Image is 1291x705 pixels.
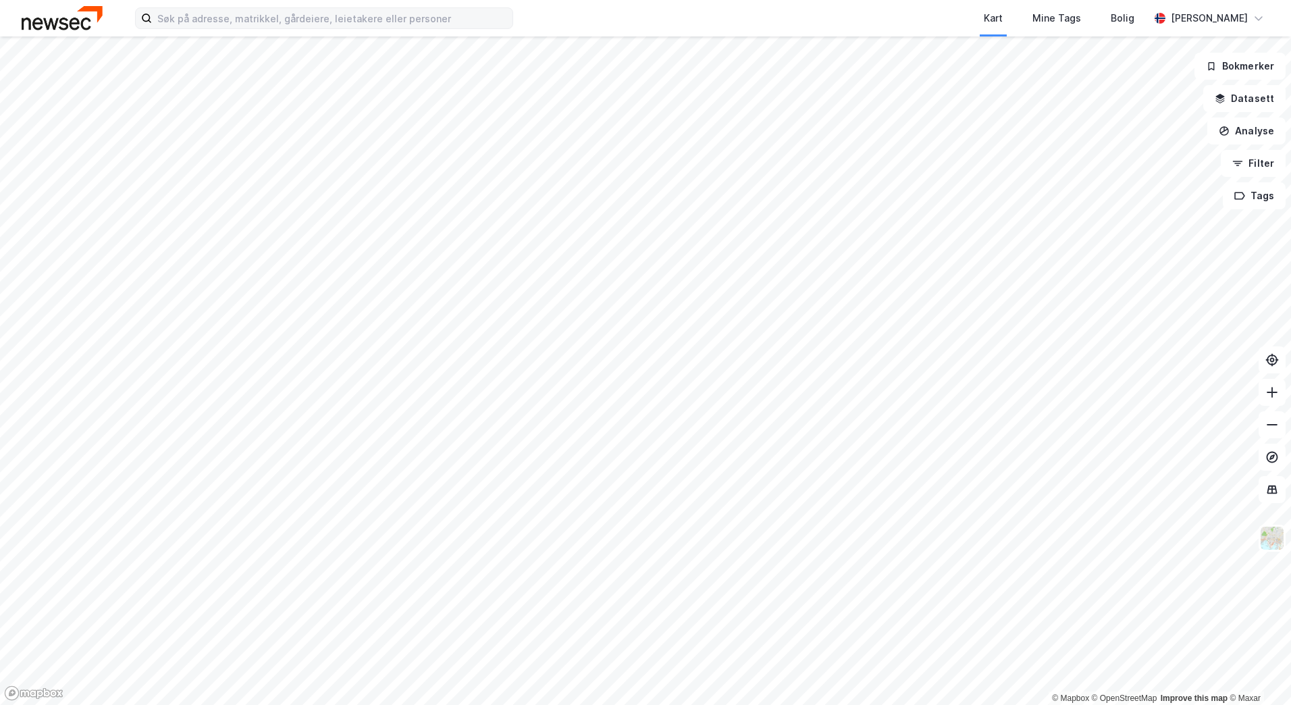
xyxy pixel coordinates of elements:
div: Mine Tags [1032,10,1081,26]
div: Bolig [1111,10,1134,26]
input: Søk på adresse, matrikkel, gårdeiere, leietakere eller personer [152,8,512,28]
button: Analyse [1207,117,1286,145]
a: Mapbox homepage [4,685,63,701]
div: Kart [984,10,1003,26]
button: Datasett [1203,85,1286,112]
img: newsec-logo.f6e21ccffca1b3a03d2d.png [22,6,103,30]
div: [PERSON_NAME] [1171,10,1248,26]
button: Filter [1221,150,1286,177]
a: Improve this map [1161,694,1228,703]
button: Bokmerker [1194,53,1286,80]
iframe: Chat Widget [1223,640,1291,705]
a: OpenStreetMap [1092,694,1157,703]
img: Z [1259,525,1285,551]
div: Kontrollprogram for chat [1223,640,1291,705]
button: Tags [1223,182,1286,209]
a: Mapbox [1052,694,1089,703]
